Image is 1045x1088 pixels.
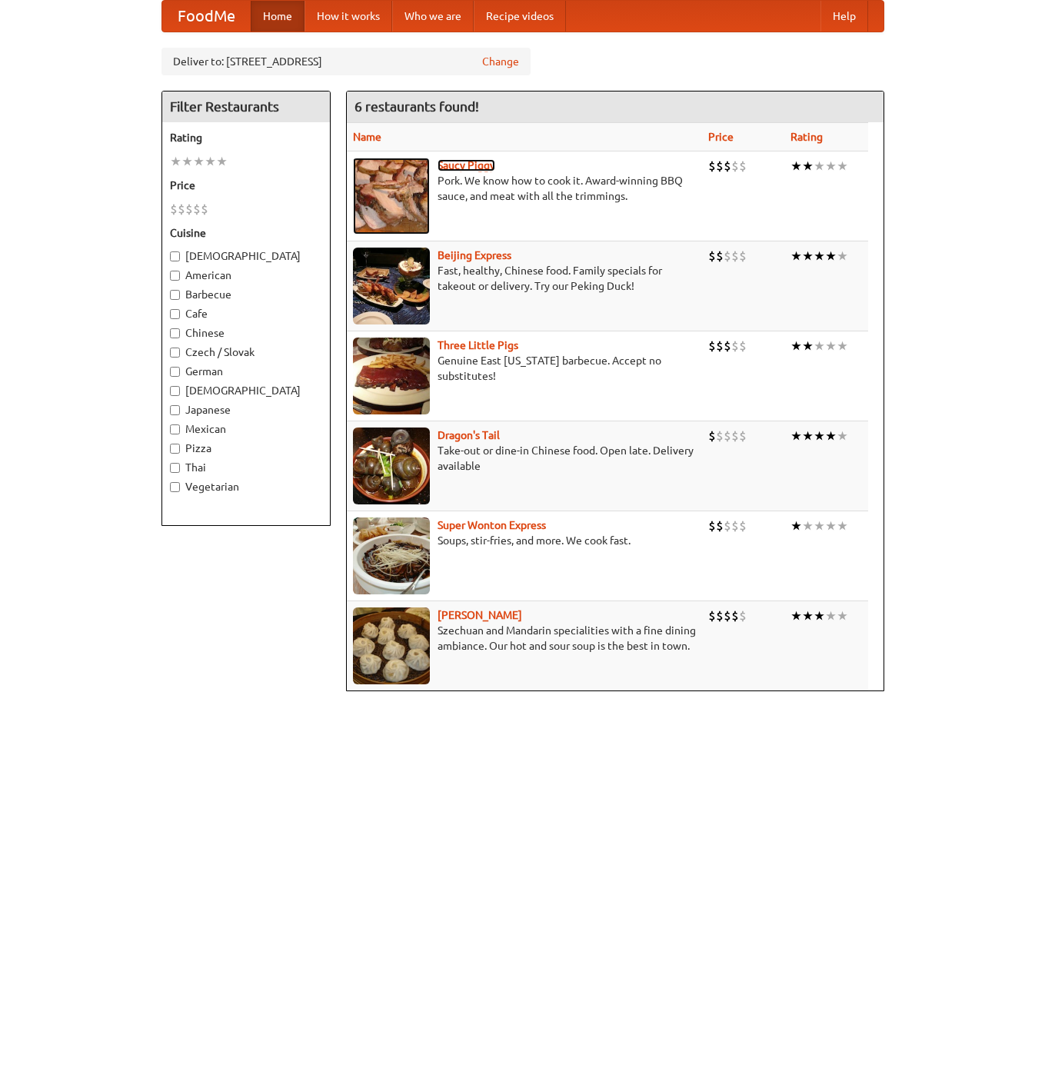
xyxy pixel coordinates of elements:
li: $ [178,201,185,218]
li: ★ [802,607,814,624]
li: ★ [170,153,181,170]
input: Thai [170,463,180,473]
li: ★ [193,153,205,170]
li: ★ [205,153,216,170]
li: ★ [837,517,848,534]
a: Dragon's Tail [438,429,500,441]
input: Cafe [170,309,180,319]
a: Recipe videos [474,1,566,32]
li: $ [708,517,716,534]
li: ★ [825,248,837,265]
input: Japanese [170,405,180,415]
img: dragon.jpg [353,428,430,504]
li: $ [716,607,724,624]
a: Change [482,54,519,69]
div: Deliver to: [STREET_ADDRESS] [161,48,531,75]
li: $ [716,338,724,354]
li: ★ [790,428,802,444]
li: $ [193,201,201,218]
li: $ [170,201,178,218]
li: ★ [802,248,814,265]
a: FoodMe [162,1,251,32]
label: German [170,364,322,379]
li: $ [739,517,747,534]
img: shandong.jpg [353,607,430,684]
h5: Cuisine [170,225,322,241]
input: [DEMOGRAPHIC_DATA] [170,386,180,396]
a: Rating [790,131,823,143]
input: Czech / Slovak [170,348,180,358]
li: $ [731,248,739,265]
img: superwonton.jpg [353,517,430,594]
img: beijing.jpg [353,248,430,324]
label: [DEMOGRAPHIC_DATA] [170,248,322,264]
a: Help [820,1,868,32]
li: $ [716,248,724,265]
li: ★ [814,428,825,444]
li: ★ [825,517,837,534]
li: $ [708,248,716,265]
li: $ [724,607,731,624]
li: $ [708,338,716,354]
p: Pork. We know how to cook it. Award-winning BBQ sauce, and meat with all the trimmings. [353,173,697,204]
label: Barbecue [170,287,322,302]
input: Mexican [170,424,180,434]
li: ★ [837,158,848,175]
label: Japanese [170,402,322,418]
li: ★ [790,607,802,624]
li: $ [708,607,716,624]
li: ★ [837,428,848,444]
input: Chinese [170,328,180,338]
label: Pizza [170,441,322,456]
img: littlepigs.jpg [353,338,430,414]
li: ★ [814,338,825,354]
li: ★ [837,607,848,624]
a: Beijing Express [438,249,511,261]
li: $ [739,248,747,265]
input: Vegetarian [170,482,180,492]
li: $ [739,158,747,175]
label: Mexican [170,421,322,437]
a: Name [353,131,381,143]
li: ★ [814,248,825,265]
li: $ [731,338,739,354]
p: Szechuan and Mandarin specialities with a fine dining ambiance. Our hot and sour soup is the best... [353,623,697,654]
li: ★ [790,158,802,175]
a: Who we are [392,1,474,32]
input: American [170,271,180,281]
li: $ [739,607,747,624]
li: ★ [216,153,228,170]
label: [DEMOGRAPHIC_DATA] [170,383,322,398]
label: Vegetarian [170,479,322,494]
li: ★ [802,517,814,534]
li: ★ [790,248,802,265]
li: $ [716,158,724,175]
li: ★ [814,517,825,534]
a: Saucy Piggy [438,159,495,171]
li: ★ [814,607,825,624]
p: Genuine East [US_STATE] barbecue. Accept no substitutes! [353,353,697,384]
a: Three Little Pigs [438,339,518,351]
label: Chinese [170,325,322,341]
a: Price [708,131,734,143]
a: [PERSON_NAME] [438,609,522,621]
a: How it works [305,1,392,32]
li: ★ [790,338,802,354]
li: ★ [814,158,825,175]
li: $ [708,428,716,444]
p: Fast, healthy, Chinese food. Family specials for takeout or delivery. Try our Peking Duck! [353,263,697,294]
li: $ [716,428,724,444]
li: ★ [181,153,193,170]
li: $ [724,158,731,175]
li: ★ [825,428,837,444]
input: [DEMOGRAPHIC_DATA] [170,251,180,261]
input: Pizza [170,444,180,454]
label: American [170,268,322,283]
li: $ [739,428,747,444]
a: Super Wonton Express [438,519,546,531]
li: $ [724,517,731,534]
li: $ [739,338,747,354]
